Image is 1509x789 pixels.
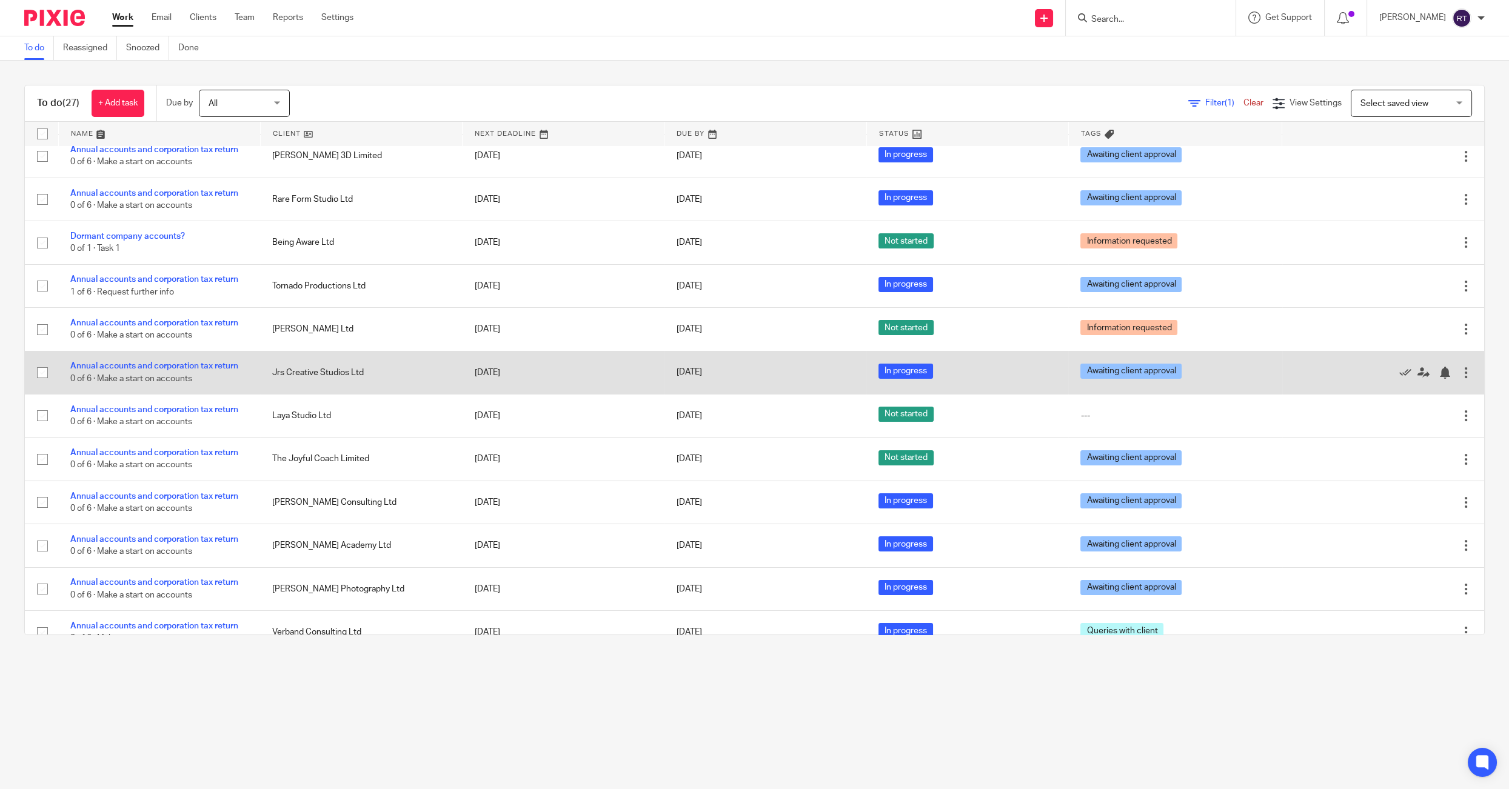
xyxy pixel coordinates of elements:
td: Jrs Creative Studios Ltd [260,351,462,394]
a: + Add task [92,90,144,117]
span: Awaiting client approval [1080,190,1182,205]
td: [PERSON_NAME] 3D Limited [260,135,462,178]
span: Not started [878,450,934,465]
td: [DATE] [463,178,664,221]
td: [DATE] [463,438,664,481]
a: Annual accounts and corporation tax return [70,535,238,544]
td: The Joyful Coach Limited [260,438,462,481]
span: In progress [878,623,933,638]
span: View Settings [1290,99,1342,107]
span: Not started [878,233,934,248]
span: 0 of 6 · Make a start on accounts [70,331,192,339]
span: (1) [1225,99,1234,107]
span: Awaiting client approval [1080,493,1182,508]
span: In progress [878,493,933,508]
span: Tags [1081,130,1102,137]
td: [DATE] [463,611,664,654]
td: [PERSON_NAME] Ltd [260,308,462,351]
span: 0 of 6 · Make a start on accounts [70,201,192,210]
span: 0 of 6 · Make a start on accounts [70,375,192,383]
span: Select saved view [1360,99,1428,108]
span: 1 of 6 · Request further info [70,288,174,296]
span: [DATE] [677,411,702,420]
a: Annual accounts and corporation tax return [70,622,238,630]
div: --- [1080,410,1270,422]
p: [PERSON_NAME] [1379,12,1446,24]
span: [DATE] [677,368,702,377]
td: [PERSON_NAME] Consulting Ltd [260,481,462,524]
a: Annual accounts and corporation tax return [70,362,238,370]
span: Awaiting client approval [1080,147,1182,162]
span: 0 of 6 · Make a start on accounts [70,634,192,642]
span: Awaiting client approval [1080,364,1182,379]
a: Dormant company accounts? [70,232,185,241]
span: [DATE] [677,282,702,290]
span: [DATE] [677,541,702,550]
td: [PERSON_NAME] Academy Ltd [260,524,462,567]
span: Get Support [1265,13,1312,22]
a: Annual accounts and corporation tax return [70,275,238,284]
a: Reassigned [63,36,117,60]
span: In progress [878,580,933,595]
span: [DATE] [677,195,702,204]
a: Team [235,12,255,24]
a: Annual accounts and corporation tax return [70,448,238,457]
span: Filter [1205,99,1243,107]
span: 0 of 6 · Make a start on accounts [70,418,192,426]
span: Not started [878,407,934,422]
td: [DATE] [463,135,664,178]
span: In progress [878,277,933,292]
td: [DATE] [463,524,664,567]
span: In progress [878,190,933,205]
img: Pixie [24,10,85,26]
td: [DATE] [463,567,664,610]
span: [DATE] [677,455,702,464]
a: Annual accounts and corporation tax return [70,492,238,501]
a: Work [112,12,133,24]
td: [DATE] [463,221,664,264]
span: All [209,99,218,108]
td: Tornado Productions Ltd [260,264,462,307]
td: [PERSON_NAME] Photography Ltd [260,567,462,610]
span: Not started [878,320,934,335]
a: Snoozed [126,36,169,60]
span: [DATE] [677,238,702,247]
a: Reports [273,12,303,24]
a: Annual accounts and corporation tax return [70,145,238,154]
span: In progress [878,147,933,162]
span: 0 of 6 · Make a start on accounts [70,548,192,556]
span: In progress [878,364,933,379]
a: Annual accounts and corporation tax return [70,319,238,327]
td: [DATE] [463,394,664,437]
a: Done [178,36,208,60]
span: 0 of 1 · Task 1 [70,245,120,253]
td: Being Aware Ltd [260,221,462,264]
a: Clear [1243,99,1263,107]
img: svg%3E [1452,8,1471,28]
td: [DATE] [463,351,664,394]
a: Email [152,12,172,24]
span: 0 of 6 · Make a start on accounts [70,504,192,513]
span: [DATE] [677,498,702,507]
td: Rare Form Studio Ltd [260,178,462,221]
span: [DATE] [677,585,702,593]
a: Annual accounts and corporation tax return [70,189,238,198]
span: [DATE] [677,325,702,333]
a: Clients [190,12,216,24]
span: 0 of 6 · Make a start on accounts [70,591,192,599]
a: Annual accounts and corporation tax return [70,405,238,414]
a: To do [24,36,54,60]
span: (27) [62,98,79,108]
span: Information requested [1080,320,1177,335]
span: Awaiting client approval [1080,277,1182,292]
span: Awaiting client approval [1080,450,1182,465]
span: Awaiting client approval [1080,580,1182,595]
p: Due by [166,97,193,109]
span: [DATE] [677,628,702,636]
td: [DATE] [463,481,664,524]
td: [DATE] [463,264,664,307]
a: Annual accounts and corporation tax return [70,578,238,587]
h1: To do [37,97,79,110]
input: Search [1090,15,1199,25]
td: Verband Consulting Ltd [260,611,462,654]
